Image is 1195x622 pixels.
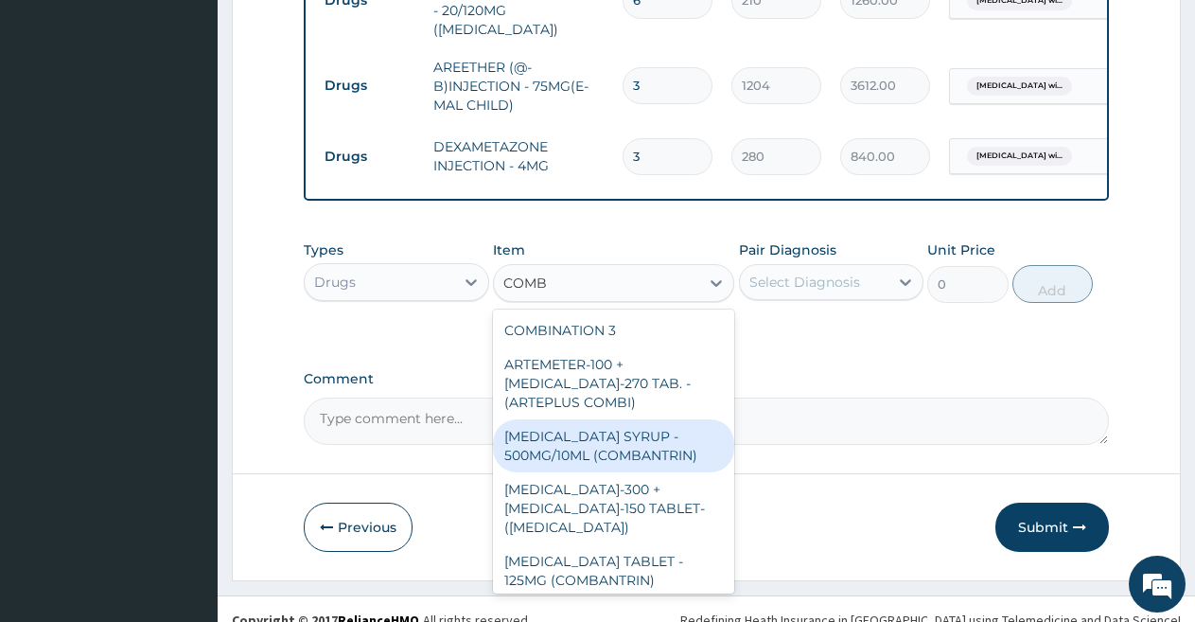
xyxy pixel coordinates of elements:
span: [MEDICAL_DATA] wi... [967,147,1072,166]
span: We're online! [110,188,261,380]
button: Add [1012,265,1093,303]
td: Drugs [315,139,424,174]
div: [MEDICAL_DATA]-300 + [MEDICAL_DATA]-150 TABLET- ([MEDICAL_DATA]) [493,472,734,544]
td: Drugs [315,68,424,103]
textarea: Type your message and hit 'Enter' [9,418,360,484]
div: [MEDICAL_DATA] SYRUP - 500MG/10ML (COMBANTRIN) [493,419,734,472]
td: AREETHER (@-B)INJECTION - 75MG(E-MAL CHILD) [424,48,613,124]
div: Select Diagnosis [749,273,860,292]
span: [MEDICAL_DATA] wi... [967,77,1072,96]
div: Minimize live chat window [310,9,356,55]
td: DEXAMETAZONE INJECTION - 4MG [424,128,613,185]
button: Previous [304,503,413,552]
label: Unit Price [927,240,995,259]
label: Item [493,240,525,259]
div: ARTEMETER-100 + [MEDICAL_DATA]-270 TAB. - (ARTEPLUS COMBI) [493,347,734,419]
div: [MEDICAL_DATA] TABLET - 125MG (COMBANTRIN) [493,544,734,597]
label: Types [304,242,343,258]
div: Drugs [314,273,356,292]
label: Pair Diagnosis [739,240,836,259]
label: Comment [304,371,1109,387]
div: COMBINATION 3 [493,313,734,347]
img: d_794563401_company_1708531726252_794563401 [35,95,77,142]
button: Submit [995,503,1109,552]
div: Chat with us now [98,106,318,131]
